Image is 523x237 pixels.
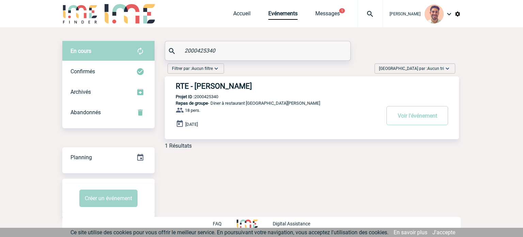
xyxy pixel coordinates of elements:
[70,48,91,54] span: En cours
[165,82,459,90] a: RTE - [PERSON_NAME]
[425,4,444,24] img: 132114-0.jpg
[427,66,444,71] span: Aucun tri
[390,12,421,16] span: [PERSON_NAME]
[213,65,220,72] img: baseline_expand_more_white_24dp-b.png
[62,102,155,123] div: Retrouvez ici tous vos événements annulés
[172,65,213,72] span: Filtrer par :
[183,46,334,56] input: Rechercher un événement par son nom
[165,94,218,99] p: 2000425340
[70,154,92,161] span: Planning
[176,94,194,99] b: Projet ID :
[444,65,451,72] img: baseline_expand_more_white_24dp-b.png
[213,221,222,226] p: FAQ
[62,4,98,24] img: IME-Finder
[176,101,208,106] span: Repas de groupe
[233,10,251,20] a: Accueil
[386,106,448,125] button: Voir l'événement
[273,221,310,226] p: Digital Assistance
[62,41,155,61] div: Retrouvez ici tous vos évènements avant confirmation
[70,229,389,236] span: Ce site utilise des cookies pour vous offrir le meilleur service. En poursuivant votre navigation...
[394,229,427,236] a: En savoir plus
[268,10,298,20] a: Evénements
[379,65,444,72] span: [GEOGRAPHIC_DATA] par :
[70,109,101,116] span: Abandonnés
[185,122,198,127] span: [DATE]
[339,8,345,13] button: 1
[62,147,155,168] div: Retrouvez ici tous vos événements organisés par date et état d'avancement
[70,68,95,75] span: Confirmés
[176,82,380,90] h3: RTE - [PERSON_NAME]
[213,220,237,226] a: FAQ
[315,10,340,20] a: Messages
[62,82,155,102] div: Retrouvez ici tous les événements que vous avez décidé d'archiver
[62,147,155,167] a: Planning
[165,101,380,106] p: - Diner à restaurant [GEOGRAPHIC_DATA][PERSON_NAME]
[237,220,258,228] img: http://www.idealmeetingsevents.fr/
[185,108,200,113] span: 18 pers.
[70,89,91,95] span: Archivés
[165,143,192,149] div: 1 Résultats
[79,190,138,207] button: Créer un événement
[432,229,455,236] a: J'accepte
[192,66,213,71] span: Aucun filtre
